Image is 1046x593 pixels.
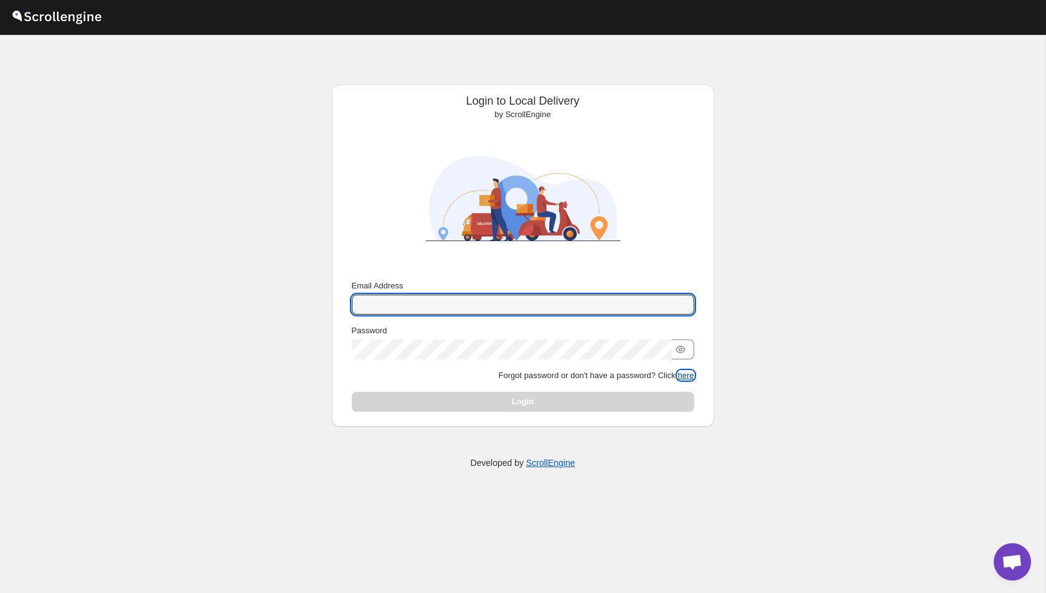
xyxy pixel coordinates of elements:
p: Developed by [470,457,575,469]
button: here [677,371,694,380]
div: Open chat [994,543,1031,581]
p: Forgot password or don't have a password? Click [352,369,694,382]
span: Email Address [352,281,403,290]
span: Password [352,326,387,335]
img: ScrollEngine [414,126,632,271]
div: Login to Local Delivery [342,95,704,121]
a: ScrollEngine [526,458,575,468]
span: by ScrollEngine [494,110,550,119]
